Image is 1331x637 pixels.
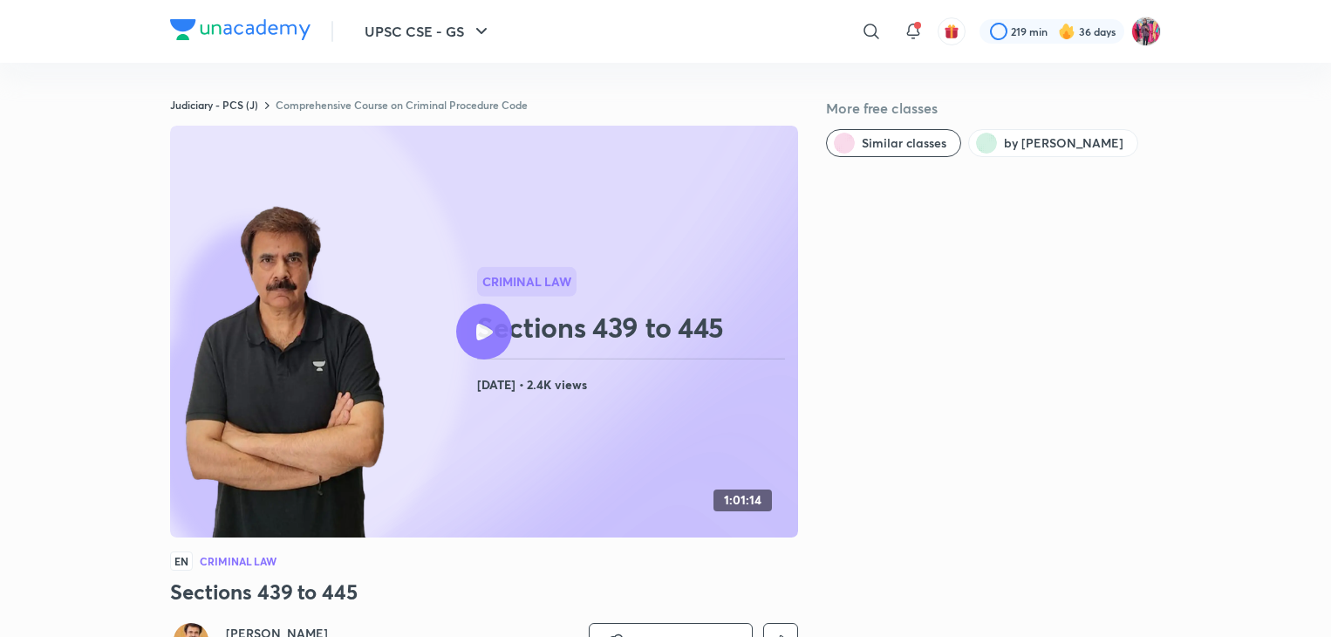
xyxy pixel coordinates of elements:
[170,578,798,606] h3: Sections 439 to 445
[826,129,961,157] button: Similar classes
[170,19,311,45] a: Company Logo
[1004,134,1123,152] span: by Anil Khanna
[170,551,193,571] span: EN
[862,134,946,152] span: Similar classes
[1058,23,1075,40] img: streak
[477,373,791,396] h4: [DATE] • 2.4K views
[944,24,959,39] img: avatar
[724,493,761,508] h4: 1:01:14
[354,14,502,49] button: UPSC CSE - GS
[200,556,276,566] h4: Criminal Law
[938,17,966,45] button: avatar
[968,129,1138,157] button: by Anil Khanna
[1131,17,1161,46] img: Archita Mittal
[826,98,1161,119] h5: More free classes
[170,19,311,40] img: Company Logo
[170,98,258,112] a: Judiciary - PCS (J)
[276,98,528,112] a: Comprehensive Course on Criminal Procedure Code
[477,310,791,345] h2: Sections 439 to 445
